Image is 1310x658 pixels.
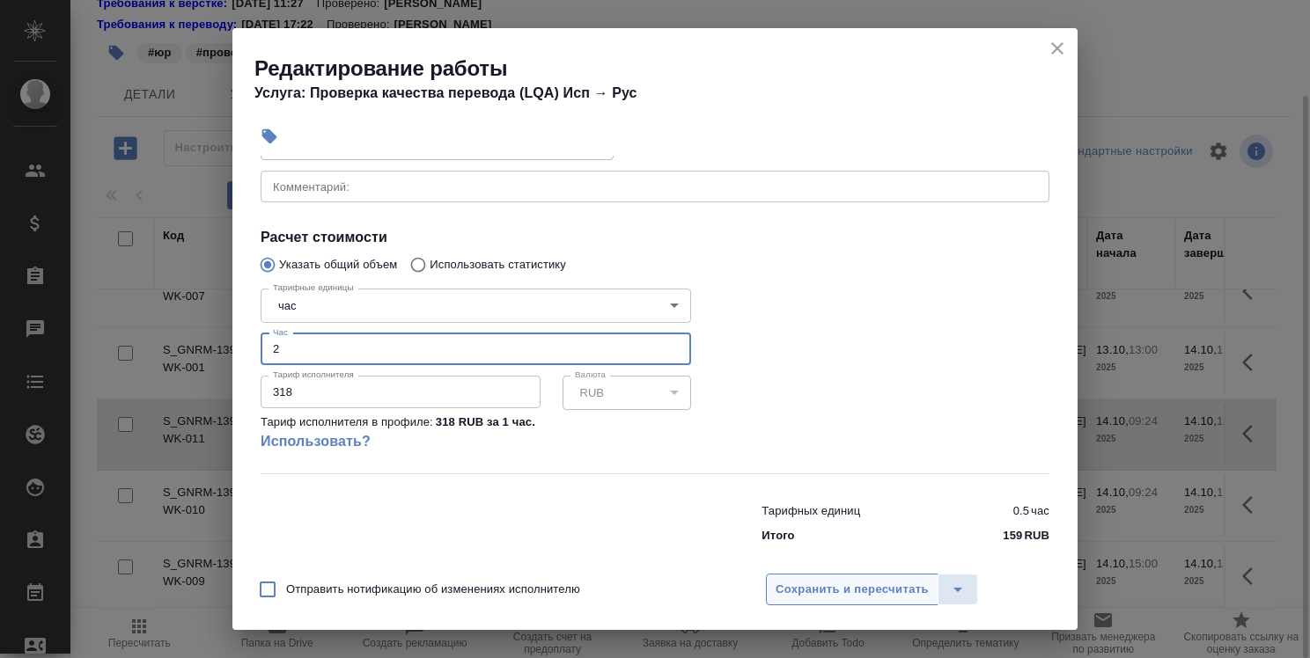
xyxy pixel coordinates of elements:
p: 159 [1003,527,1022,545]
button: час [273,298,302,313]
span: Отправить нотификацию об изменениях исполнителю [286,581,580,598]
h2: Редактирование работы [254,55,1078,83]
h4: Услуга: Проверка качества перевода (LQA) Исп → Рус [254,83,1078,104]
button: close [1044,35,1071,62]
span: Сохранить и пересчитать [776,580,929,600]
p: Итого [762,527,794,545]
div: RUB [563,376,692,409]
h4: Расчет стоимости [261,227,1049,248]
div: час [261,289,691,322]
button: Сохранить и пересчитать [766,574,938,605]
button: RUB [575,385,609,400]
button: Добавить тэг [250,117,289,156]
p: RUB [1024,527,1049,545]
p: 0.5 [1013,502,1029,520]
p: 318 RUB за 1 час . [436,413,535,431]
div: split button [766,574,978,605]
p: Тариф исполнителя в профиле: [261,413,433,431]
p: час [1031,502,1049,520]
a: Использовать? [261,431,691,452]
p: Тарифных единиц [762,502,860,520]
